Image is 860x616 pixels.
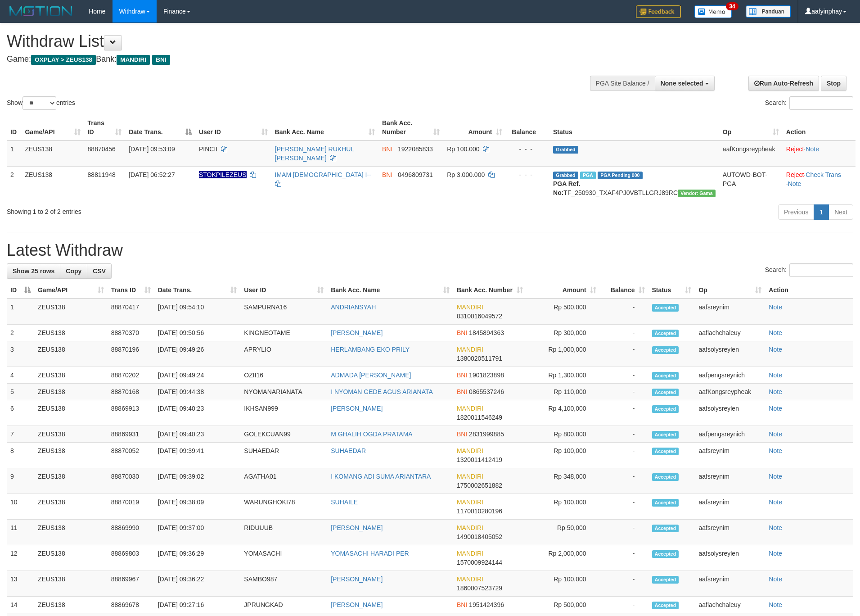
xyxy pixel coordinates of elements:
td: [DATE] 09:54:10 [154,299,241,325]
td: 88870030 [108,468,154,494]
span: MANDIRI [457,550,483,557]
span: Copy 1320011412419 to clipboard [457,456,502,463]
td: aafsreynim [695,494,765,520]
a: YOMASACHI HARADI PER [331,550,409,557]
span: Copy 1901823898 to clipboard [469,371,504,379]
div: - - - [509,170,546,179]
a: Note [769,329,782,336]
td: [DATE] 09:37:00 [154,520,241,545]
th: Op: activate to sort column ascending [695,282,765,299]
td: OZII16 [240,367,327,384]
td: SAMBO987 [240,571,327,597]
select: Showentries [23,96,56,110]
a: [PERSON_NAME] [331,601,383,608]
td: 88870417 [108,299,154,325]
td: TF_250930_TXAF4PJ0VBTLLGRJ89RC [549,166,719,201]
a: I KOMANG ADI SUMA ARIANTARA [331,473,431,480]
td: Rp 100,000 [527,443,600,468]
td: aafpengsreynich [695,367,765,384]
th: Status [549,115,719,140]
td: ZEUS138 [21,166,84,201]
label: Search: [765,96,853,110]
span: Copy 1170010280196 to clipboard [457,507,502,515]
td: Rp 500,000 [527,597,600,613]
a: Copy [60,263,87,279]
a: I NYOMAN GEDE AGUS ARIANATA [331,388,433,395]
span: BNI [382,145,392,153]
td: 3 [7,341,34,367]
td: - [600,384,648,400]
span: [DATE] 09:53:09 [129,145,175,153]
div: - - - [509,145,546,154]
th: Trans ID: activate to sort column ascending [108,282,154,299]
span: MANDIRI [457,524,483,531]
td: ZEUS138 [34,325,108,341]
span: MANDIRI [457,405,483,412]
span: MANDIRI [117,55,150,65]
td: - [600,571,648,597]
a: Stop [821,76,846,91]
th: Action [783,115,855,140]
td: [DATE] 09:36:29 [154,545,241,571]
span: Copy 1845894363 to clipboard [469,329,504,336]
span: [DATE] 06:52:27 [129,171,175,178]
th: Bank Acc. Number: activate to sort column ascending [453,282,527,299]
td: ZEUS138 [34,299,108,325]
span: Copy 1860007523729 to clipboard [457,584,502,592]
th: Bank Acc. Number: activate to sort column ascending [378,115,443,140]
a: Next [828,204,853,220]
a: [PERSON_NAME] [331,405,383,412]
a: Note [769,405,782,412]
th: Game/API: activate to sort column ascending [34,282,108,299]
td: 14 [7,597,34,613]
a: [PERSON_NAME] [331,575,383,583]
span: Accepted [652,346,679,354]
td: 6 [7,400,34,426]
th: Bank Acc. Name: activate to sort column ascending [327,282,453,299]
input: Search: [789,96,853,110]
span: MANDIRI [457,498,483,506]
th: Date Trans.: activate to sort column descending [125,115,195,140]
a: Note [769,601,782,608]
th: User ID: activate to sort column ascending [240,282,327,299]
td: 88870202 [108,367,154,384]
td: ZEUS138 [34,520,108,545]
td: 88869913 [108,400,154,426]
span: Copy 1380020511791 to clipboard [457,355,502,362]
td: aafsreynim [695,443,765,468]
td: SUHAEDAR [240,443,327,468]
td: ZEUS138 [34,400,108,426]
span: BNI [457,388,467,395]
a: ANDRIANSYAH [331,303,376,311]
span: Nama rekening ada tanda titik/strip, harap diedit [199,171,247,178]
span: Grabbed [553,146,578,154]
td: ZEUS138 [34,545,108,571]
span: Copy 1490018405052 to clipboard [457,533,502,540]
td: Rp 4,100,000 [527,400,600,426]
span: 88811948 [88,171,116,178]
td: 88869967 [108,571,154,597]
span: Copy 1750002651882 to clipboard [457,482,502,489]
span: Show 25 rows [13,267,54,275]
img: Feedback.jpg [636,5,681,18]
div: Showing 1 to 2 of 2 entries [7,204,351,216]
td: [DATE] 09:39:02 [154,468,241,494]
td: 88869803 [108,545,154,571]
a: Run Auto-Refresh [748,76,819,91]
td: 9 [7,468,34,494]
td: AUTOWD-BOT-PGA [719,166,783,201]
td: ZEUS138 [34,443,108,468]
td: Rp 500,000 [527,299,600,325]
td: - [600,341,648,367]
td: aafsreynim [695,299,765,325]
td: aafsolysreylen [695,400,765,426]
a: Note [769,346,782,353]
td: aafsreynim [695,571,765,597]
img: panduan.png [746,5,791,18]
span: MANDIRI [457,303,483,311]
td: - [600,299,648,325]
span: OXPLAY > ZEUS138 [31,55,96,65]
td: 88869990 [108,520,154,545]
a: Note [769,447,782,454]
span: None selected [661,80,703,87]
